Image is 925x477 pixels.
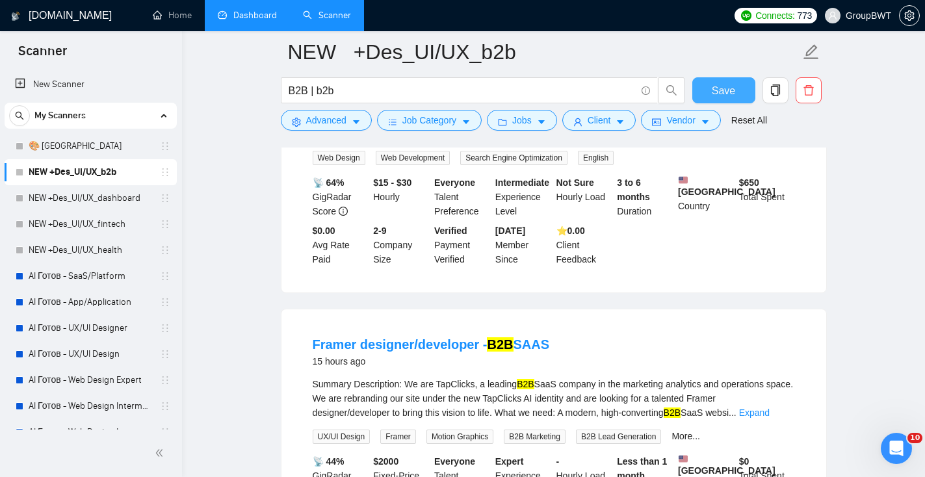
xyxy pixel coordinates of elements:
span: Jobs [512,113,532,127]
span: Job Category [402,113,456,127]
span: English [578,151,614,165]
mark: B2B [517,379,534,389]
a: Framer designer/developer -B2BSAAS [313,337,550,352]
button: idcardVendorcaret-down [641,110,720,131]
b: $ 650 [739,177,759,188]
b: Verified [434,226,467,236]
img: upwork-logo.png [741,10,751,21]
span: copy [763,84,788,96]
span: holder [160,349,170,359]
div: Member Since [493,224,554,266]
div: Hourly Load [554,175,615,218]
button: search [658,77,684,103]
span: holder [160,427,170,437]
span: Vendor [666,113,695,127]
span: Web Development [376,151,450,165]
div: Talent Preference [432,175,493,218]
span: holder [160,219,170,229]
span: caret-down [616,117,625,127]
button: folderJobscaret-down [487,110,557,131]
span: Web Design [313,151,365,165]
span: Scanner [8,42,77,69]
b: 2-9 [373,226,386,236]
a: AI Готов - UX/UI Designer [29,315,152,341]
b: ⭐️ 0.00 [556,226,585,236]
b: [DATE] [495,226,525,236]
span: idcard [652,117,661,127]
img: logo [11,6,20,27]
button: copy [762,77,788,103]
b: $ 2000 [373,456,398,467]
button: setting [899,5,920,26]
button: barsJob Categorycaret-down [377,110,482,131]
a: NEW +Des_UI/UX_dashboard [29,185,152,211]
a: homeHome [153,10,192,21]
li: New Scanner [5,71,177,97]
span: double-left [155,446,168,459]
span: 10 [907,433,922,443]
img: 🇺🇸 [679,454,688,463]
button: settingAdvancedcaret-down [281,110,372,131]
span: caret-down [537,117,546,127]
span: Motion Graphics [426,430,493,444]
mark: B2B [664,407,681,418]
span: info-circle [642,86,650,95]
span: Search Engine Optimization [460,151,567,165]
span: edit [803,44,820,60]
div: Summary Description: We are TapClicks, a leading SaaS company in the marketing analytics and oper... [313,377,795,420]
span: holder [160,297,170,307]
b: [GEOGRAPHIC_DATA] [678,175,775,197]
span: holder [160,323,170,333]
span: user [828,11,837,20]
div: Avg Rate Paid [310,224,371,266]
span: UX/UI Design [313,430,371,444]
span: B2B Marketing [504,430,566,444]
input: Search Freelance Jobs... [289,83,636,99]
mark: B2B [487,337,513,352]
div: Country [675,175,736,218]
div: Experience Level [493,175,554,218]
a: 🎨 [GEOGRAPHIC_DATA] [29,133,152,159]
b: $0.00 [313,226,335,236]
span: 773 [798,8,812,23]
a: searchScanner [303,10,351,21]
span: caret-down [352,117,361,127]
span: My Scanners [34,103,86,129]
button: search [9,105,30,126]
span: caret-down [701,117,710,127]
b: 📡 44% [313,456,345,467]
span: bars [388,117,397,127]
b: Everyone [434,177,475,188]
b: 3 to 6 months [617,177,650,202]
span: holder [160,193,170,203]
a: AI Готов - Web Design Intermediate минус Developer [29,393,152,419]
a: New Scanner [15,71,166,97]
b: Expert [495,456,524,467]
div: Company Size [371,224,432,266]
span: Save [712,83,735,99]
a: AI Готов - Web Design Expert [29,367,152,393]
b: Not Sure [556,177,594,188]
b: Intermediate [495,177,549,188]
span: holder [160,271,170,281]
div: Hourly [371,175,432,218]
span: Advanced [306,113,346,127]
span: B2B Lead Generation [576,430,661,444]
img: 🇺🇸 [679,175,688,185]
span: holder [160,245,170,255]
input: Scanner name... [288,36,800,68]
button: Save [692,77,755,103]
b: $15 - $30 [373,177,411,188]
a: NEW +Des_UI/UX_health [29,237,152,263]
span: caret-down [462,117,471,127]
b: $ 0 [739,456,749,467]
b: Everyone [434,456,475,467]
b: 📡 64% [313,177,345,188]
div: GigRadar Score [310,175,371,218]
div: Payment Verified [432,224,493,266]
span: info-circle [339,207,348,216]
span: ... [729,407,736,418]
span: Framer [380,430,416,444]
a: AI Готов - Web Design Intermediate минус Development [29,419,152,445]
span: setting [292,117,301,127]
